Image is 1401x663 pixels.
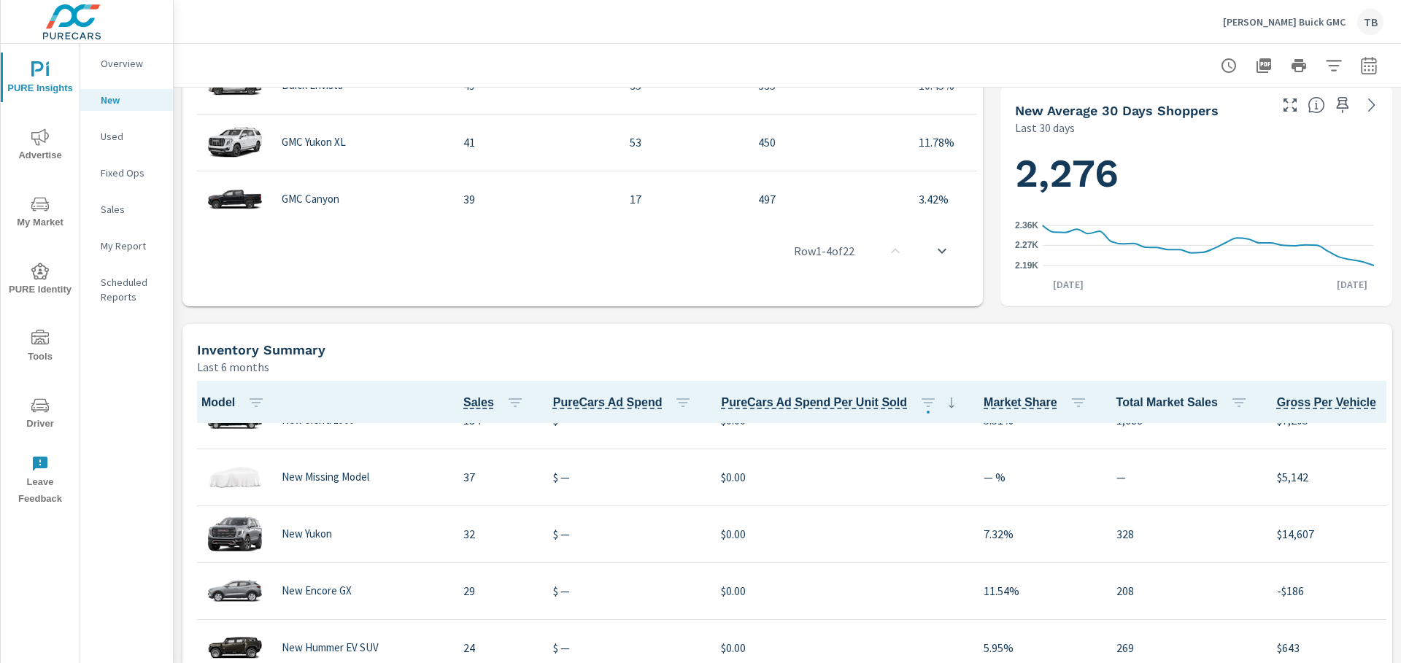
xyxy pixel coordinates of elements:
[1308,96,1325,114] span: A rolling 30 day total of daily Shoppers on the dealership website, averaged over the selected da...
[80,235,173,257] div: My Report
[721,394,907,411] span: Average cost of advertising per each vehicle sold at the dealer over the selected date range. The...
[1223,15,1346,28] p: [PERSON_NAME] Buick GMC
[80,271,173,308] div: Scheduled Reports
[80,125,173,147] div: Used
[101,93,161,107] p: New
[1360,93,1383,117] a: See more details in report
[206,569,264,613] img: glamour
[758,190,895,208] p: 497
[282,470,369,484] p: New Missing Model
[80,89,173,111] div: New
[282,641,379,654] p: New Hummer EV SUV
[984,394,1057,411] span: Dealer Sales within ZipCode / Total Market Sales. [Market = within dealer PMA (or 60 miles if no ...
[1327,277,1378,292] p: [DATE]
[925,233,960,268] button: scroll to bottom
[282,136,346,149] p: GMC Yukon XL
[80,162,173,184] div: Fixed Ops
[1278,93,1302,117] button: Make Fullscreen
[553,394,698,411] span: PureCars Ad Spend
[794,242,854,260] p: Row 1 - 4 of 22
[463,190,606,208] p: 39
[984,639,1093,656] p: 5.95%
[101,202,161,217] p: Sales
[206,120,264,164] img: glamour
[463,394,494,411] span: Number of vehicles sold by the dealership over the selected date range. [Source: This data is sou...
[919,133,1028,151] p: 11.78%
[1319,51,1348,80] button: Apply Filters
[1015,220,1038,230] text: 2.36K
[984,468,1093,486] p: — %
[197,342,325,357] h5: Inventory Summary
[101,56,161,71] p: Overview
[5,263,75,298] span: PURE Identity
[463,133,606,151] p: 41
[984,582,1093,600] p: 11.54%
[630,133,735,151] p: 53
[553,582,698,600] p: $ —
[201,394,271,411] span: Model
[721,468,960,486] p: $0.00
[1357,9,1383,35] div: TB
[282,193,339,206] p: GMC Canyon
[463,468,530,486] p: 37
[5,128,75,164] span: Advertise
[5,61,75,97] span: PURE Insights
[5,195,75,231] span: My Market
[101,239,161,253] p: My Report
[1331,93,1354,117] span: Save this to your personalized report
[1015,240,1038,250] text: 2.27K
[984,525,1093,543] p: 7.32%
[1015,103,1219,118] h5: New Average 30 Days Shoppers
[463,639,530,656] p: 24
[206,455,264,499] img: glamour
[197,358,269,376] p: Last 6 months
[206,177,264,221] img: glamour
[1116,582,1254,600] p: 208
[1043,277,1094,292] p: [DATE]
[80,53,173,74] div: Overview
[758,133,895,151] p: 450
[1354,51,1383,80] button: Select Date Range
[721,639,960,656] p: $0.00
[101,166,161,180] p: Fixed Ops
[101,275,161,304] p: Scheduled Reports
[5,397,75,433] span: Driver
[1277,394,1376,411] span: Average gross profit generated by the dealership for each vehicle sold over the selected date ran...
[101,129,161,144] p: Used
[1015,260,1038,271] text: 2.19K
[1249,51,1278,80] button: "Export Report to PDF"
[463,525,530,543] p: 32
[80,198,173,220] div: Sales
[630,190,735,208] p: 17
[1015,119,1075,136] p: Last 30 days
[1015,149,1378,198] h1: 2,276
[1,44,80,513] div: nav menu
[463,394,530,411] span: Sales
[5,330,75,365] span: Tools
[553,525,698,543] p: $ —
[1116,468,1254,486] p: —
[282,527,332,540] p: New Yukon
[463,582,530,600] p: 29
[206,512,264,556] img: glamour
[1284,51,1313,80] button: Print Report
[1116,525,1254,543] p: 328
[1116,394,1254,411] span: Total Market Sales
[919,190,1028,208] p: 3.42%
[553,394,663,411] span: Total cost of media for all PureCars channels for the selected dealership group over the selected...
[282,584,352,597] p: New Encore GX
[1116,639,1254,656] p: 269
[553,639,698,656] p: $ —
[5,455,75,508] span: Leave Feedback
[721,525,960,543] p: $0.00
[984,394,1093,411] span: Market Share
[553,468,698,486] p: $ —
[721,394,960,411] span: PureCars Ad Spend Per Unit Sold
[721,582,960,600] p: $0.00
